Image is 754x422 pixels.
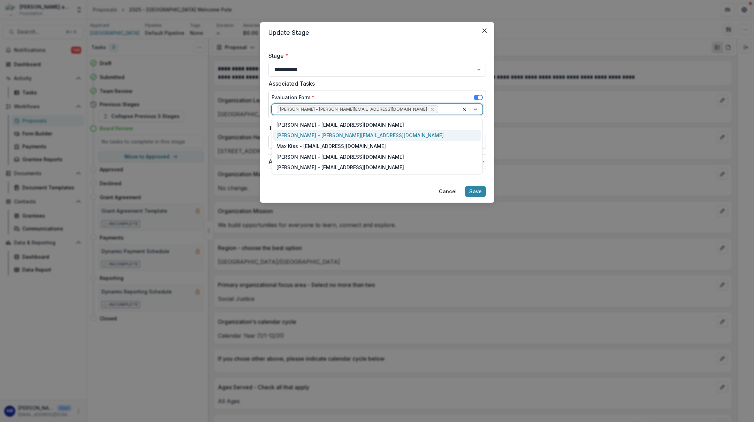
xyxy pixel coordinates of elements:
[435,186,461,197] button: Cancel
[268,155,486,169] button: Advanced Configuration
[268,79,482,88] label: Associated Tasks
[268,157,480,166] span: Advanced Configuration
[260,22,494,43] header: Update Stage
[479,25,490,36] button: Close
[273,162,481,173] div: [PERSON_NAME] - [EMAIL_ADDRESS][DOMAIN_NAME]
[280,107,427,112] span: [PERSON_NAME] - [PERSON_NAME][EMAIL_ADDRESS][DOMAIN_NAME]
[460,105,469,114] div: Clear selected options
[272,94,314,101] label: Evaluation Form
[268,124,482,132] label: Task Due Date
[273,141,481,151] div: Max Kiss - [EMAIL_ADDRESS][DOMAIN_NAME]
[268,52,482,60] label: Stage
[273,119,481,130] div: [PERSON_NAME] - [EMAIL_ADDRESS][DOMAIN_NAME]
[273,130,481,141] div: [PERSON_NAME] - [PERSON_NAME][EMAIL_ADDRESS][DOMAIN_NAME]
[273,151,481,162] div: [PERSON_NAME] - [EMAIL_ADDRESS][DOMAIN_NAME]
[465,186,486,197] button: Save
[429,106,436,113] div: Remove Nancy Berman - nancy@pmbfoundation.org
